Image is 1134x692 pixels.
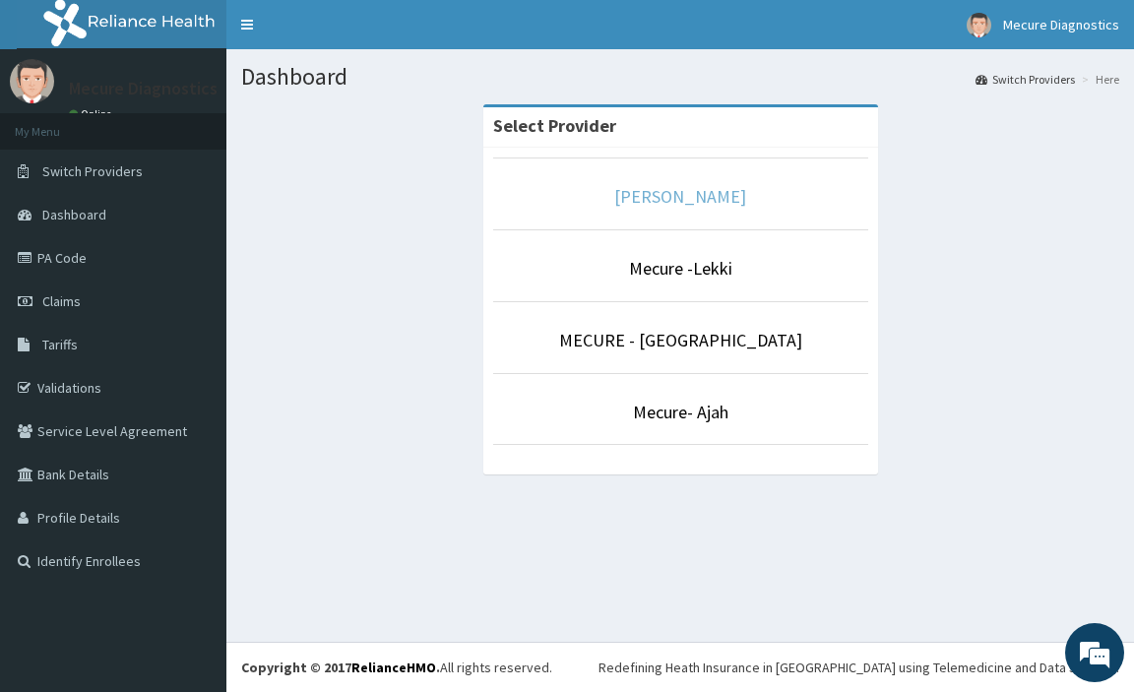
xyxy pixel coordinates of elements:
a: Mecure -Lekki [629,257,732,280]
a: RelianceHMO [351,659,436,676]
a: Switch Providers [976,71,1075,88]
strong: Copyright © 2017 . [241,659,440,676]
span: Switch Providers [42,162,143,180]
img: User Image [967,13,991,37]
div: Redefining Heath Insurance in [GEOGRAPHIC_DATA] using Telemedicine and Data Science! [598,658,1119,677]
img: User Image [10,59,54,103]
strong: Select Provider [493,114,616,137]
h1: Dashboard [241,64,1119,90]
a: Mecure- Ajah [633,401,728,423]
a: MECURE - [GEOGRAPHIC_DATA] [559,329,802,351]
span: Tariffs [42,336,78,353]
span: Claims [42,292,81,310]
span: Mecure Diagnostics [1003,16,1119,33]
span: Dashboard [42,206,106,223]
p: Mecure Diagnostics [69,80,218,97]
a: Online [69,107,116,121]
a: [PERSON_NAME] [614,185,746,208]
footer: All rights reserved. [226,642,1134,692]
li: Here [1077,71,1119,88]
